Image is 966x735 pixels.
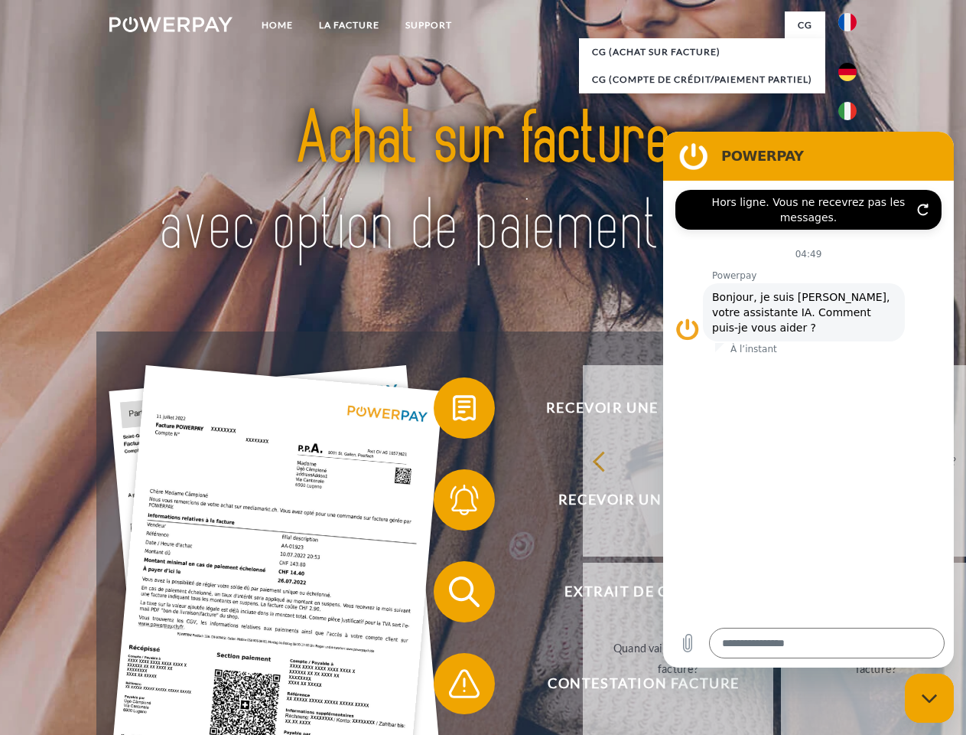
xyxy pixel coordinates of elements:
[663,132,954,668] iframe: Fenêtre de messagerie
[434,377,831,439] button: Recevoir une facture ?
[392,11,465,39] a: Support
[785,11,825,39] a: CG
[592,638,764,679] div: Quand vais-je recevoir ma facture?
[445,573,483,611] img: qb_search.svg
[434,561,831,622] button: Extrait de compte
[306,11,392,39] a: LA FACTURE
[109,17,233,32] img: logo-powerpay-white.svg
[592,450,764,471] div: retour
[434,653,831,714] button: Contestation Facture
[838,13,857,31] img: fr
[579,66,825,93] a: CG (Compte de crédit/paiement partiel)
[445,481,483,519] img: qb_bell.svg
[445,665,483,703] img: qb_warning.svg
[838,102,857,120] img: it
[445,389,483,427] img: qb_bill.svg
[579,38,825,66] a: CG (achat sur facture)
[838,63,857,81] img: de
[905,674,954,723] iframe: Bouton de lancement de la fenêtre de messagerie, conversation en cours
[146,73,820,293] img: title-powerpay_fr.svg
[249,11,306,39] a: Home
[434,469,831,531] button: Recevoir un rappel?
